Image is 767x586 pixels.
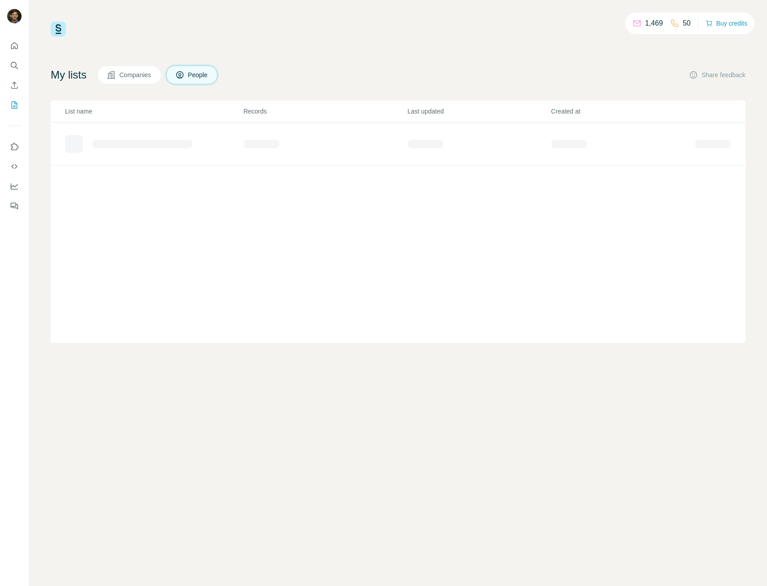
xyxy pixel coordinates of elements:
button: Use Surfe API [7,158,22,175]
h4: My lists [51,68,87,82]
button: Share feedback [689,70,745,79]
span: People [188,70,209,79]
p: 1,469 [645,18,663,29]
button: My lists [7,97,22,113]
p: Records [244,107,407,116]
button: Use Surfe on LinkedIn [7,139,22,155]
img: Avatar [7,9,22,23]
p: 50 [683,18,691,29]
button: Quick start [7,38,22,54]
button: Buy credits [706,17,747,30]
p: List name [65,107,243,116]
button: Enrich CSV [7,77,22,93]
span: Companies [119,70,152,79]
button: Dashboard [7,178,22,194]
img: Surfe Logo [51,22,66,37]
p: Last updated [408,107,550,116]
button: Search [7,57,22,74]
button: Feedback [7,198,22,214]
p: Created at [551,107,694,116]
